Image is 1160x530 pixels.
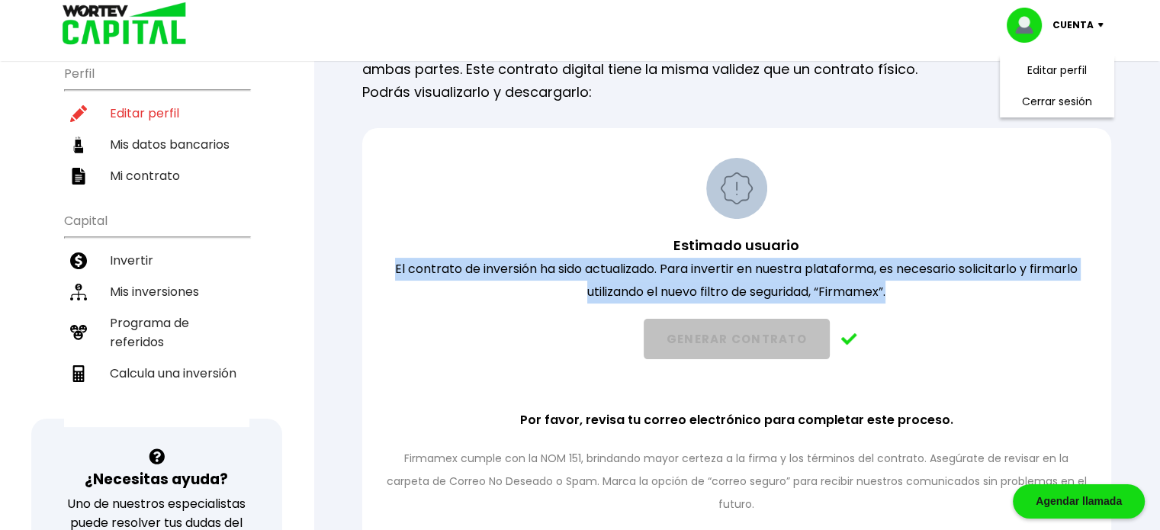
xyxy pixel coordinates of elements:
a: Mi contrato [64,160,249,191]
img: editar-icon.952d3147.svg [70,105,87,122]
img: invertir-icon.b3b967d7.svg [70,252,87,269]
img: inversiones-icon.6695dc30.svg [70,284,87,300]
img: recomiendanos-icon.9b8e9327.svg [70,324,87,341]
ul: Perfil [64,56,249,191]
li: Cerrar sesión [996,86,1118,117]
a: Calcula una inversión [64,358,249,389]
div: Agendar llamada [1013,484,1145,519]
img: datos-icon.10cf9172.svg [70,137,87,153]
h3: ¿Necesitas ayuda? [85,468,228,490]
p: Podrás visualizarlo y descargarlo: [362,81,1111,104]
ul: Capital [64,204,249,427]
a: Editar perfil [64,98,249,129]
p: Firmamex cumple con la NOM 151, brindando mayor certeza a la firma y los términos del contrato. A... [382,447,1091,516]
a: Mis datos bancarios [64,129,249,160]
p: Cuenta [1052,14,1094,37]
img: contrato-icon.f2db500c.svg [70,168,87,185]
img: tdwAAAAASUVORK5CYII= [841,333,857,345]
a: Programa de referidos [64,307,249,358]
p: Por favor, revisa tu correo electrónico para completar este proceso. [520,409,953,432]
a: Invertir [64,245,249,276]
img: icon-down [1094,23,1114,27]
button: GENERAR CONTRATO [644,319,830,359]
span: Estimado usuario [673,236,799,255]
img: profile-image [1007,8,1052,43]
p: El contrato de inversión ha sido actualizado. Para invertir en nuestra plataforma, es necesario s... [382,234,1091,304]
a: Mis inversiones [64,276,249,307]
img: calculadora-icon.17d418c4.svg [70,365,87,382]
a: Editar perfil [1027,63,1087,79]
